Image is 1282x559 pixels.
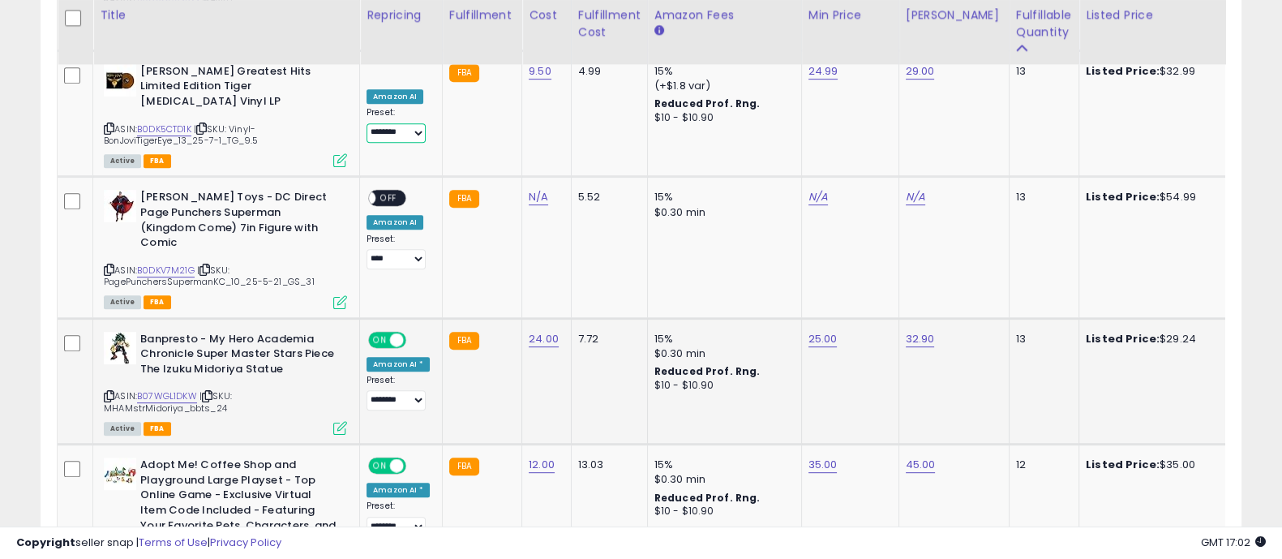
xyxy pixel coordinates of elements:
[104,389,232,414] span: | SKU: MHAMstrMidoriya_bbts_24
[906,331,935,347] a: 32.90
[367,234,430,269] div: Preset:
[104,64,136,97] img: 41h4f8H3AOL._SL40_.jpg
[1086,190,1220,204] div: $54.99
[104,190,136,222] img: 41JHz-EC6ML._SL40_.jpg
[104,422,141,436] span: All listings currently available for purchase on Amazon
[367,501,430,536] div: Preset:
[370,333,390,346] span: ON
[654,64,789,79] div: 15%
[104,332,136,364] img: 41xauVDFvsL._SL40_.jpg
[654,205,789,220] div: $0.30 min
[808,63,838,80] a: 24.99
[104,154,141,168] span: All listings currently available for purchase on Amazon
[1086,457,1160,472] b: Listed Price:
[654,346,789,361] div: $0.30 min
[529,63,551,80] a: 9.50
[137,389,197,403] a: B07WGL1DKW
[1016,458,1066,472] div: 12
[367,375,430,411] div: Preset:
[375,191,401,205] span: OFF
[140,190,337,254] b: [PERSON_NAME] Toys - DC Direct Page Punchers Superman (Kingdom Come) 7in Figure with Comic
[808,457,838,473] a: 35.00
[529,189,548,205] a: N/A
[906,6,1002,24] div: [PERSON_NAME]
[578,6,641,41] div: Fulfillment Cost
[144,154,171,168] span: FBA
[654,472,789,487] div: $0.30 min
[367,6,435,24] div: Repricing
[654,505,789,518] div: $10 - $10.90
[449,332,479,350] small: FBA
[137,123,191,136] a: B0DK5CTD1K
[449,190,479,208] small: FBA
[529,457,555,473] a: 12.00
[1086,63,1160,79] b: Listed Price:
[367,483,430,497] div: Amazon AI *
[906,189,925,205] a: N/A
[449,458,479,475] small: FBA
[654,97,761,110] b: Reduced Prof. Rng.
[654,111,789,125] div: $10 - $10.90
[654,332,789,346] div: 15%
[808,6,892,24] div: Min Price
[1016,190,1066,204] div: 13
[654,190,789,204] div: 15%
[367,107,430,143] div: Preset:
[578,190,635,204] div: 5.52
[449,6,515,24] div: Fulfillment
[104,190,347,307] div: ASIN:
[104,264,315,288] span: | SKU: PagePunchersSupermanKC_10_25-5-21_GS_31
[367,357,430,372] div: Amazon AI *
[100,6,353,24] div: Title
[654,458,789,472] div: 15%
[578,458,635,472] div: 13.03
[654,491,761,505] b: Reduced Prof. Rng.
[367,89,423,104] div: Amazon AI
[449,64,479,82] small: FBA
[104,458,136,490] img: 417AxUkAtML._SL40_.jpg
[578,332,635,346] div: 7.72
[1086,189,1160,204] b: Listed Price:
[104,123,258,147] span: | SKU: Vinyl-BonJoviTigerEye_13_25-7-1_TG_9.5
[140,332,337,381] b: Banpresto - My Hero Academia Chronicle Super Master Stars Piece The Izuku Midoriya Statue
[1086,6,1226,24] div: Listed Price
[404,333,430,346] span: OFF
[104,295,141,309] span: All listings currently available for purchase on Amazon
[529,6,564,24] div: Cost
[210,535,281,550] a: Privacy Policy
[529,331,559,347] a: 24.00
[370,459,390,473] span: ON
[1016,64,1066,79] div: 13
[808,331,838,347] a: 25.00
[367,215,423,230] div: Amazon AI
[139,535,208,550] a: Terms of Use
[16,535,75,550] strong: Copyright
[906,63,935,80] a: 29.00
[654,364,761,378] b: Reduced Prof. Rng.
[104,332,347,434] div: ASIN:
[404,459,430,473] span: OFF
[16,535,281,551] div: seller snap | |
[1016,332,1066,346] div: 13
[654,24,664,38] small: Amazon Fees.
[654,6,795,24] div: Amazon Fees
[1086,64,1220,79] div: $32.99
[1016,6,1072,41] div: Fulfillable Quantity
[137,264,195,277] a: B0DKV7M21G
[144,295,171,309] span: FBA
[654,79,789,93] div: (+$1.8 var)
[808,189,828,205] a: N/A
[906,457,936,473] a: 45.00
[140,64,337,114] b: [PERSON_NAME] Greatest Hits Limited Edition Tiger [MEDICAL_DATA] Vinyl LP
[1086,458,1220,472] div: $35.00
[1086,332,1220,346] div: $29.24
[1086,331,1160,346] b: Listed Price:
[1201,535,1266,550] span: 2025-09-8 17:02 GMT
[578,64,635,79] div: 4.99
[104,64,347,166] div: ASIN:
[654,379,789,393] div: $10 - $10.90
[144,422,171,436] span: FBA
